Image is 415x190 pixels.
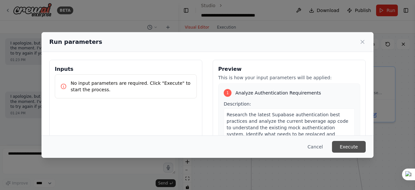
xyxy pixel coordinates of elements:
[227,112,348,156] span: Research the latest Supabase authentication best practices and analyze the current beverage app c...
[224,101,251,107] span: Description:
[302,141,328,153] button: Cancel
[55,65,197,73] h3: Inputs
[49,37,102,46] h2: Run parameters
[71,80,191,93] p: No input parameters are required. Click "Execute" to start the process.
[235,90,321,96] span: Analyze Authentication Requirements
[224,89,231,97] div: 1
[332,141,366,153] button: Execute
[218,65,360,73] h3: Preview
[218,74,360,81] p: This is how your input parameters will be applied:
